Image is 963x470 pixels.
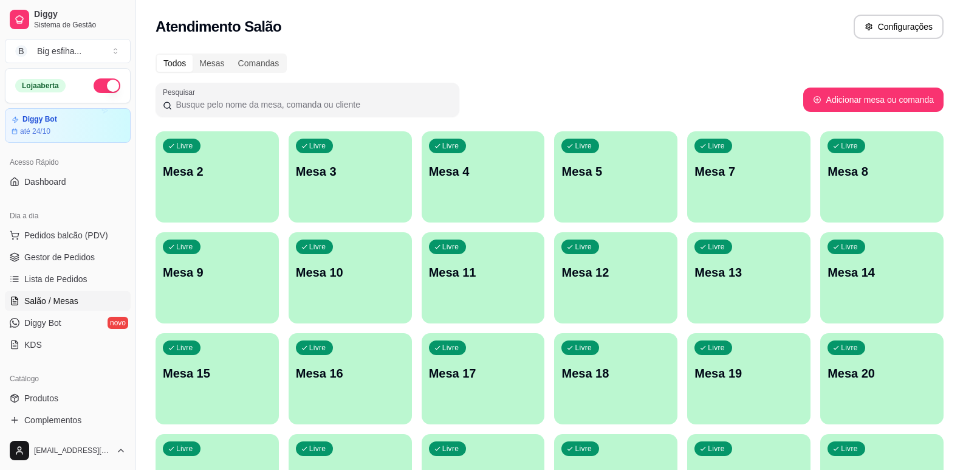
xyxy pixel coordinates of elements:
button: LivreMesa 15 [156,333,279,424]
a: Diggy Botaté 24/10 [5,108,131,143]
span: Lista de Pedidos [24,273,87,285]
button: LivreMesa 12 [554,232,677,323]
p: Livre [708,141,725,151]
p: Livre [575,343,592,353]
h2: Atendimento Salão [156,17,281,36]
button: LivreMesa 19 [687,333,810,424]
button: LivreMesa 8 [820,131,944,223]
p: Mesa 14 [828,264,936,281]
button: LivreMesa 3 [289,131,412,223]
div: Dia a dia [5,206,131,226]
button: LivreMesa 2 [156,131,279,223]
p: Mesa 19 [694,365,803,382]
button: LivreMesa 20 [820,333,944,424]
p: Livre [841,141,858,151]
p: Mesa 20 [828,365,936,382]
span: Salão / Mesas [24,295,78,307]
div: Mesas [193,55,231,72]
p: Mesa 5 [561,163,670,180]
p: Mesa 17 [429,365,538,382]
p: Livre [442,141,459,151]
button: Select a team [5,39,131,63]
input: Pesquisar [172,98,452,111]
p: Mesa 4 [429,163,538,180]
div: Loja aberta [15,79,66,92]
button: LivreMesa 18 [554,333,677,424]
p: Livre [841,444,858,454]
button: LivreMesa 10 [289,232,412,323]
span: Produtos [24,392,58,404]
span: KDS [24,339,42,351]
p: Mesa 2 [163,163,272,180]
p: Mesa 18 [561,365,670,382]
p: Livre [309,444,326,454]
a: Complementos [5,410,131,430]
p: Livre [575,141,592,151]
span: Sistema de Gestão [34,20,126,30]
button: [EMAIL_ADDRESS][DOMAIN_NAME] [5,436,131,465]
p: Livre [575,444,592,454]
p: Livre [309,343,326,353]
div: Catálogo [5,369,131,389]
a: Diggy Botnovo [5,313,131,333]
article: Diggy Bot [22,115,57,124]
button: LivreMesa 9 [156,232,279,323]
p: Livre [176,444,193,454]
button: LivreMesa 17 [422,333,545,424]
div: Comandas [231,55,286,72]
p: Mesa 13 [694,264,803,281]
p: Mesa 15 [163,365,272,382]
button: LivreMesa 5 [554,131,677,223]
button: LivreMesa 11 [422,232,545,323]
div: Acesso Rápido [5,153,131,172]
span: Diggy Bot [24,317,61,329]
p: Livre [708,444,725,454]
button: Pedidos balcão (PDV) [5,226,131,245]
span: [EMAIL_ADDRESS][DOMAIN_NAME] [34,446,111,455]
button: Alterar Status [94,78,120,93]
a: Dashboard [5,172,131,192]
div: Big esfiha ... [37,45,81,57]
button: LivreMesa 4 [422,131,545,223]
a: Produtos [5,389,131,408]
button: Adicionar mesa ou comanda [803,88,944,112]
button: LivreMesa 14 [820,232,944,323]
p: Livre [309,242,326,252]
span: Dashboard [24,176,66,188]
span: B [15,45,27,57]
p: Livre [176,343,193,353]
p: Livre [442,444,459,454]
p: Livre [841,242,858,252]
p: Livre [309,141,326,151]
p: Mesa 8 [828,163,936,180]
p: Mesa 12 [561,264,670,281]
a: KDS [5,335,131,354]
span: Pedidos balcão (PDV) [24,229,108,241]
p: Livre [442,242,459,252]
button: LivreMesa 16 [289,333,412,424]
article: até 24/10 [20,126,50,136]
p: Livre [442,343,459,353]
p: Mesa 9 [163,264,272,281]
p: Livre [708,343,725,353]
p: Mesa 7 [694,163,803,180]
a: Gestor de Pedidos [5,247,131,267]
button: LivreMesa 13 [687,232,810,323]
div: Todos [157,55,193,72]
p: Livre [708,242,725,252]
button: LivreMesa 7 [687,131,810,223]
a: Salão / Mesas [5,291,131,311]
a: Lista de Pedidos [5,269,131,289]
p: Mesa 11 [429,264,538,281]
p: Livre [176,141,193,151]
a: DiggySistema de Gestão [5,5,131,34]
p: Mesa 3 [296,163,405,180]
p: Mesa 16 [296,365,405,382]
p: Livre [575,242,592,252]
span: Diggy [34,9,126,20]
p: Livre [841,343,858,353]
label: Pesquisar [163,87,199,97]
p: Mesa 10 [296,264,405,281]
span: Gestor de Pedidos [24,251,95,263]
span: Complementos [24,414,81,426]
